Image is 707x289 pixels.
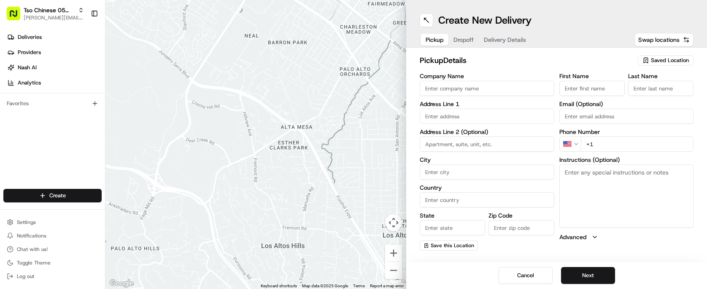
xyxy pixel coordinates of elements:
[18,33,42,41] span: Deliveries
[302,284,348,288] span: Map data ©2025 Google
[426,35,443,44] span: Pickup
[385,214,402,231] button: Map camera controls
[17,123,65,131] span: Knowledge Base
[18,49,41,56] span: Providers
[488,220,554,235] input: Enter zip code
[59,143,102,150] a: Powered byPylon
[385,262,402,279] button: Zoom out
[559,129,694,135] label: Phone Number
[499,267,553,284] button: Cancel
[431,242,474,249] span: Save this Location
[18,64,37,71] span: Nash AI
[488,213,554,218] label: Zip Code
[29,81,138,89] div: Start new chat
[84,143,102,150] span: Pylon
[561,267,615,284] button: Next
[420,220,485,235] input: Enter state
[438,14,532,27] h1: Create New Delivery
[3,30,105,44] a: Deliveries
[651,57,689,64] span: Saved Location
[17,219,36,226] span: Settings
[8,81,24,96] img: 1736555255976-a54dd68f-1ca7-489b-9aae-adbdc363a1c4
[370,284,404,288] a: Report a map error
[8,123,15,130] div: 📗
[420,55,633,66] h2: pickup Details
[8,8,25,25] img: Nash
[17,246,48,253] span: Chat with us!
[29,89,107,96] div: We're available if you need us!
[581,136,694,152] input: Enter phone number
[108,278,135,289] a: Open this area in Google Maps (opens a new window)
[8,34,154,47] p: Welcome 👋
[420,157,554,163] label: City
[3,243,102,255] button: Chat with us!
[420,240,478,251] button: Save this Location
[420,192,554,207] input: Enter country
[559,233,694,241] button: Advanced
[385,245,402,262] button: Zoom in
[638,55,694,66] button: Saved Location
[3,46,105,59] a: Providers
[420,164,554,180] input: Enter city
[5,119,68,134] a: 📗Knowledge Base
[453,35,474,44] span: Dropoff
[261,283,297,289] button: Keyboard shortcuts
[24,14,84,21] button: [PERSON_NAME][EMAIL_ADDRESS][DOMAIN_NAME]
[420,185,554,191] label: Country
[17,259,51,266] span: Toggle Theme
[80,123,135,131] span: API Documentation
[420,73,554,79] label: Company Name
[108,278,135,289] img: Google
[420,109,554,124] input: Enter address
[559,157,694,163] label: Instructions (Optional)
[3,3,87,24] button: Tso Chinese 05 [PERSON_NAME][PERSON_NAME][EMAIL_ADDRESS][DOMAIN_NAME]
[420,136,554,152] input: Apartment, suite, unit, etc.
[3,230,102,242] button: Notifications
[484,35,526,44] span: Delivery Details
[353,284,365,288] a: Terms (opens in new tab)
[634,33,694,46] button: Swap locations
[49,192,66,199] span: Create
[143,83,154,93] button: Start new chat
[17,232,46,239] span: Notifications
[638,35,680,44] span: Swap locations
[559,233,586,241] label: Advanced
[3,257,102,269] button: Toggle Theme
[420,81,554,96] input: Enter company name
[18,79,41,87] span: Analytics
[71,123,78,130] div: 💻
[559,81,625,96] input: Enter first name
[17,273,34,280] span: Log out
[420,129,554,135] label: Address Line 2 (Optional)
[3,61,105,74] a: Nash AI
[559,73,625,79] label: First Name
[559,109,694,124] input: Enter email address
[420,213,485,218] label: State
[628,73,694,79] label: Last Name
[3,189,102,202] button: Create
[559,101,694,107] label: Email (Optional)
[22,55,139,63] input: Clear
[3,216,102,228] button: Settings
[3,76,105,90] a: Analytics
[3,97,102,110] div: Favorites
[420,101,554,107] label: Address Line 1
[24,6,75,14] button: Tso Chinese 05 [PERSON_NAME]
[68,119,139,134] a: 💻API Documentation
[628,81,694,96] input: Enter last name
[3,270,102,282] button: Log out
